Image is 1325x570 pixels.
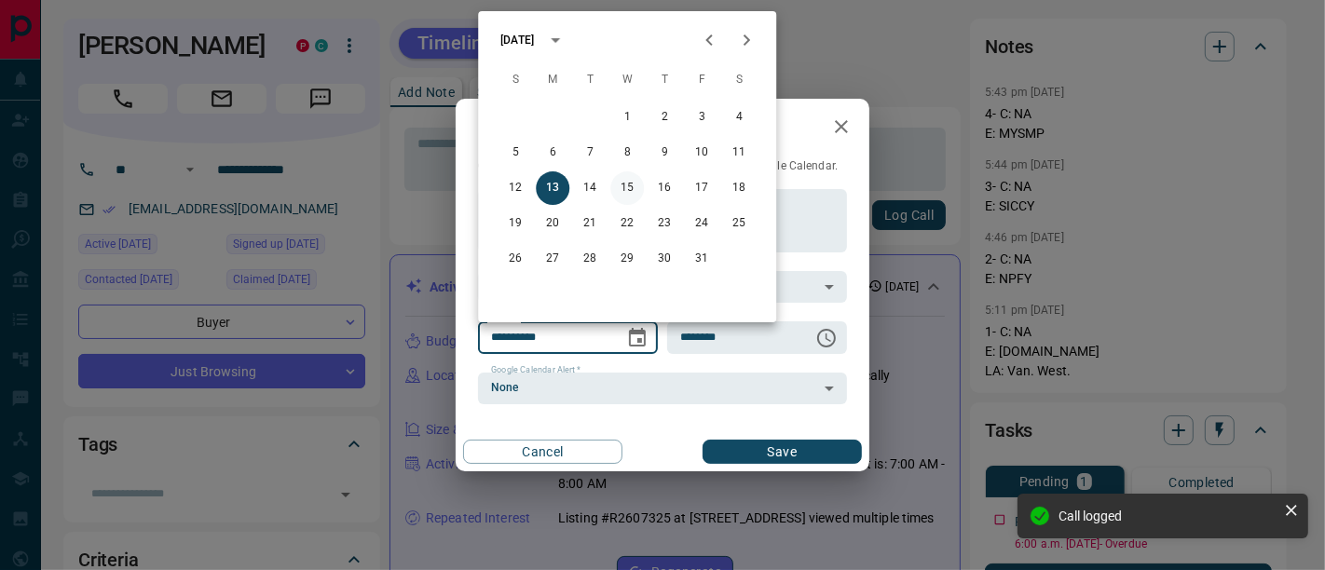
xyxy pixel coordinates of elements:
button: 5 [499,136,532,170]
button: 19 [499,207,532,240]
div: None [478,373,847,404]
button: Save [703,440,862,464]
button: Previous month [690,21,728,59]
span: Saturday [722,61,756,99]
button: 12 [499,171,532,205]
button: 11 [722,136,756,170]
button: 4 [722,101,756,134]
button: 9 [648,136,681,170]
button: 20 [536,207,569,240]
button: 6 [536,136,569,170]
button: 22 [610,207,644,240]
button: 17 [685,171,718,205]
button: 3 [685,101,718,134]
button: 18 [722,171,756,205]
button: Cancel [463,440,622,464]
button: Choose date, selected date is Oct 13, 2025 [619,319,656,357]
button: 25 [722,207,756,240]
button: 31 [685,242,718,276]
button: Choose time, selected time is 6:00 AM [808,319,845,357]
span: Wednesday [610,61,644,99]
button: 24 [685,207,718,240]
button: 7 [573,136,607,170]
button: calendar view is open, switch to year view [540,24,571,56]
button: 21 [573,207,607,240]
span: Tuesday [573,61,607,99]
button: Next month [728,21,765,59]
button: 29 [610,242,644,276]
button: 28 [573,242,607,276]
button: 1 [610,101,644,134]
button: 16 [648,171,681,205]
button: 14 [573,171,607,205]
button: 8 [610,136,644,170]
button: 2 [648,101,681,134]
button: 10 [685,136,718,170]
span: Sunday [499,61,532,99]
button: 23 [648,207,681,240]
button: 15 [610,171,644,205]
button: 27 [536,242,569,276]
span: Monday [536,61,569,99]
span: Thursday [648,61,681,99]
button: 26 [499,242,532,276]
label: Google Calendar Alert [491,364,581,376]
div: [DATE] [500,32,534,48]
span: Friday [685,61,718,99]
div: Call logged [1059,509,1277,523]
button: 30 [648,242,681,276]
h2: Edit Task [456,99,577,158]
button: 13 [536,171,569,205]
